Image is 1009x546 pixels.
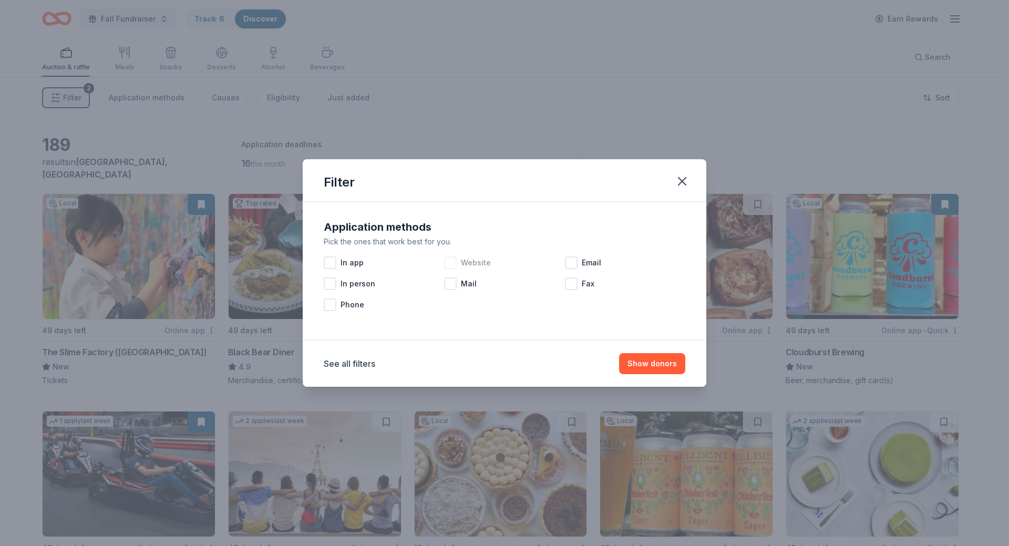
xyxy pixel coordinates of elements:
button: Show donors [619,353,685,374]
span: Email [582,256,601,269]
span: Fax [582,277,594,290]
button: See all filters [324,357,375,370]
div: Pick the ones that work best for you. [324,235,685,248]
span: Mail [461,277,477,290]
span: Phone [341,298,364,311]
span: Website [461,256,491,269]
span: In person [341,277,375,290]
div: Filter [324,174,355,191]
div: Application methods [324,219,685,235]
span: In app [341,256,364,269]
